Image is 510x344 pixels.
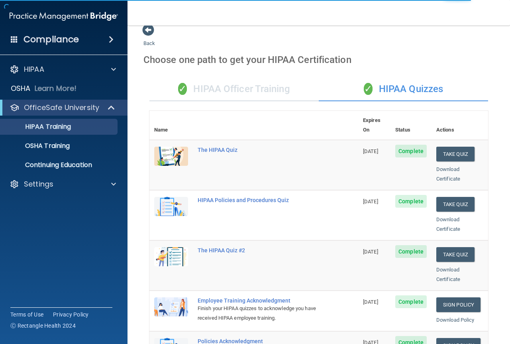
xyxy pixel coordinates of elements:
p: OSHA [11,84,31,93]
a: OfficeSafe University [10,103,116,112]
a: HIPAA [10,65,116,74]
span: ✓ [364,83,373,95]
span: [DATE] [363,249,378,255]
a: Download Policy [436,317,475,323]
div: The HIPAA Quiz [198,147,318,153]
button: Take Quiz [436,197,475,212]
span: Complete [395,295,427,308]
div: HIPAA Officer Training [149,77,319,101]
a: Back [143,31,155,46]
button: Take Quiz [436,147,475,161]
span: [DATE] [363,299,378,305]
div: The HIPAA Quiz #2 [198,247,318,254]
p: Settings [24,179,53,189]
div: Finish your HIPAA quizzes to acknowledge you have received HIPAA employee training. [198,304,318,323]
a: Terms of Use [10,311,43,318]
button: Take Quiz [436,247,475,262]
th: Name [149,111,193,140]
p: OSHA Training [5,142,70,150]
a: Download Certificate [436,166,460,182]
a: Settings [10,179,116,189]
div: Choose one path to get your HIPAA Certification [143,48,494,71]
p: OfficeSafe University [24,103,99,112]
th: Status [390,111,432,140]
h4: Compliance [24,34,79,45]
div: HIPAA Quizzes [319,77,488,101]
a: Download Certificate [436,267,460,282]
p: HIPAA [24,65,44,74]
span: [DATE] [363,199,378,204]
p: Continuing Education [5,161,114,169]
span: Complete [395,145,427,157]
span: Complete [395,245,427,258]
th: Expires On [358,111,390,140]
p: HIPAA Training [5,123,71,131]
span: [DATE] [363,148,378,154]
span: Ⓒ Rectangle Health 2024 [10,322,76,330]
span: Complete [395,195,427,208]
th: Actions [432,111,488,140]
div: Employee Training Acknowledgment [198,297,318,304]
span: ✓ [178,83,187,95]
a: Privacy Policy [53,311,89,318]
p: Learn More! [35,84,77,93]
a: Sign Policy [436,297,481,312]
div: HIPAA Policies and Procedures Quiz [198,197,318,203]
a: Download Certificate [436,216,460,232]
img: PMB logo [10,8,118,24]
